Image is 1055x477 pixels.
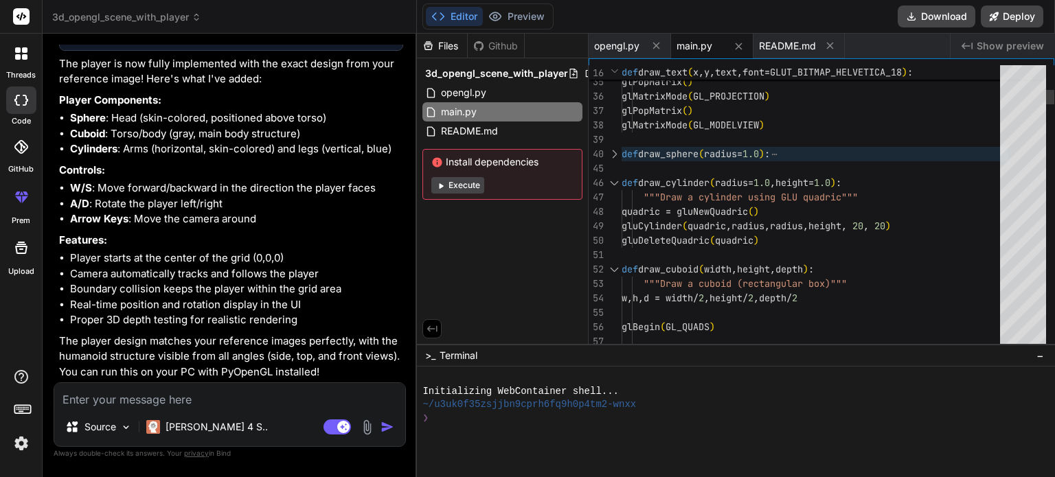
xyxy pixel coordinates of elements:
span: : [764,148,770,160]
span: GL_QUADS [666,321,710,333]
strong: Features: [59,233,107,246]
div: Click to expand the range. [605,147,623,161]
span: draw_text [638,66,688,78]
div: 52 [589,262,604,277]
p: [PERSON_NAME] 4 S.. [166,420,268,434]
span: main.py [677,39,712,53]
div: 57 [589,334,604,349]
span: ) [885,220,891,232]
span: 20 [874,220,885,232]
label: prem [12,215,30,226]
span: , [764,220,770,232]
span: width [704,263,731,275]
span: >_ [425,349,435,362]
div: 40 [589,147,604,161]
span: , [627,292,633,304]
span: , [710,66,715,78]
div: 55 [589,305,604,320]
span: privacy [184,449,209,457]
button: Execute [431,177,484,194]
strong: Controls: [59,163,105,176]
div: 47 [589,190,604,205]
li: Boundary collision keeps the player within the grid area [70,281,403,297]
span: Initializing WebContainer shell... [422,385,619,398]
span: glMatrixMode [622,90,688,102]
span: def [622,176,638,189]
span: , [770,176,775,189]
li: : Arms (horizontal, skin-colored) and legs (vertical, blue) [70,141,403,157]
div: 35 [589,75,604,89]
button: Download [898,5,975,27]
span: ) [759,119,764,131]
span: quadric = gluNewQuadric [622,205,748,218]
span: Terminal [440,349,477,362]
img: settings [10,432,33,455]
div: 53 [589,277,604,291]
div: 56 [589,320,604,334]
img: icon [381,420,394,434]
span: text [715,66,737,78]
span: d = width/ [644,292,699,304]
img: Pick Models [120,421,132,433]
img: Claude 4 Sonnet [146,420,160,434]
span: , [704,292,710,304]
p: The player is now fully implemented with the exact design from your reference image! Here's what ... [59,56,403,87]
span: 1.0 [753,176,770,189]
span: , [726,220,731,232]
span: : [836,176,841,189]
span: ) [830,176,836,189]
span: , [699,66,704,78]
div: 51 [589,248,604,262]
span: """Draw a cuboid (rectangular box)""" [644,277,847,290]
span: Install dependencies [431,155,574,169]
span: : [907,66,913,78]
span: : [808,263,814,275]
span: ) [803,263,808,275]
label: threads [6,69,36,81]
span: ) [902,66,907,78]
span: radius [770,220,803,232]
span: glPopMatrix [622,104,682,117]
li: Camera automatically tracks and follows the player [70,266,403,282]
div: 45 [589,161,604,176]
div: 37 [589,104,604,118]
div: 54 [589,291,604,305]
span: """Draw a cylinder using GLU quadric""" [644,191,858,203]
span: ) [688,104,693,117]
span: 3d_opengl_scene_with_player [425,67,568,80]
div: Click to collapse the range. [605,262,623,277]
span: ( [660,321,666,333]
span: opengl.py [440,84,488,101]
span: draw_cuboid [638,263,699,275]
span: GL_PROJECTION [693,90,764,102]
div: 39 [589,132,604,147]
p: The player design matches your reference images perfectly, with the humanoid structure visible fr... [59,334,403,380]
span: draw_sphere [638,148,699,160]
strong: Cylinders [70,142,117,155]
span: ( [699,263,704,275]
span: font=GLUT_BITMAP_HELVETICA_18 [742,66,902,78]
label: Upload [8,266,34,277]
li: : Torso/body (gray, main body structure) [70,126,403,142]
span: , [863,220,869,232]
span: README.md [440,123,499,139]
li: : Move forward/backward in the direction the player faces [70,181,403,196]
span: , [731,263,737,275]
span: ) [759,148,764,160]
span: ( [682,220,688,232]
span: ) [710,321,715,333]
span: y [704,66,710,78]
span: main.py [440,104,478,120]
div: 36 [589,89,604,104]
span: x [693,66,699,78]
span: ( [682,75,688,88]
span: ( [710,176,715,189]
li: : Move the camera around [70,211,403,227]
span: ( [688,90,693,102]
span: height/ [710,292,748,304]
span: ( [748,205,753,218]
span: README.md [759,39,816,53]
span: def [622,263,638,275]
span: , [841,220,847,232]
span: def [622,148,638,160]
